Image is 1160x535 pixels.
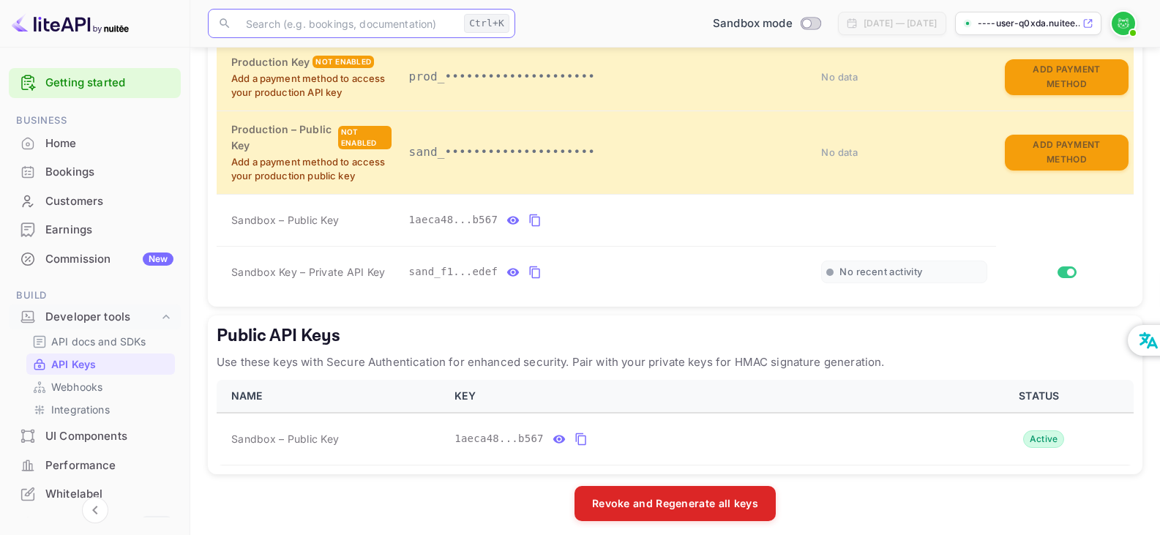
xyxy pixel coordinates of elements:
div: Commission [45,251,173,268]
input: Search (e.g. bookings, documentation) [237,9,458,38]
div: [DATE] — [DATE] [864,17,937,30]
div: Home [45,135,173,152]
a: Whitelabel [9,480,181,507]
a: Bookings [9,158,181,185]
h5: Public API Keys [217,324,1134,348]
div: Performance [9,452,181,480]
div: Active [1023,430,1065,448]
p: ----user-q0xda.nuitee.... [978,17,1079,30]
span: Sandbox mode [713,15,793,32]
div: API Keys [26,353,175,375]
span: No data [821,71,858,83]
span: 1aeca48...b567 [454,431,544,446]
a: Earnings [9,216,181,243]
table: public api keys table [217,380,1134,465]
img: LiteAPI logo [12,12,129,35]
p: API docs and SDKs [51,334,146,349]
a: Add Payment Method [1005,70,1129,82]
a: Customers [9,187,181,214]
div: Performance [45,457,173,474]
div: UI Components [9,422,181,451]
th: NAME [217,380,446,413]
p: Integrations [51,402,110,417]
div: API docs and SDKs [26,331,175,352]
span: No recent activity [839,266,922,278]
span: sand_f1...edef [409,264,498,280]
div: Ctrl+K [464,14,509,33]
p: Add a payment method to access your production API key [231,72,392,100]
button: Add Payment Method [1005,59,1129,95]
div: Webhooks [26,376,175,397]
button: Revoke and Regenerate all keys [575,486,776,521]
a: UI Components [9,422,181,449]
span: Sandbox Key – Private API Key [231,266,385,278]
div: Switch to Production mode [707,15,826,32]
div: Customers [45,193,173,210]
span: Sandbox – Public Key [231,212,339,228]
div: Home [9,130,181,158]
h6: Production – Public Key [231,121,335,154]
div: Bookings [45,164,173,181]
p: API Keys [51,356,96,372]
div: Whitelabel [9,480,181,509]
span: Business [9,113,181,129]
div: Not enabled [338,126,392,149]
a: Add Payment Method [1005,145,1129,157]
table: private api keys table [217,10,1134,298]
span: No data [821,146,858,158]
a: Getting started [45,75,173,91]
p: Add a payment method to access your production public key [231,155,392,184]
div: Earnings [9,216,181,244]
a: CommissionNew [9,245,181,272]
div: UI Components [45,428,173,445]
div: Developer tools [45,309,159,326]
p: sand_••••••••••••••••••••• [409,143,804,161]
span: Sandbox – Public Key [231,431,339,446]
div: Not enabled [313,56,374,68]
span: 1aeca48...b567 [409,212,498,228]
div: Getting started [9,68,181,98]
div: Whitelabel [45,486,173,503]
th: KEY [446,380,950,413]
div: Developer tools [9,304,181,330]
p: Use these keys with Secure Authentication for enhanced security. Pair with your private keys for ... [217,353,1134,371]
a: API Keys [32,356,169,372]
a: Integrations [32,402,169,417]
p: prod_••••••••••••••••••••• [409,68,804,86]
a: API docs and SDKs [32,334,169,349]
th: STATUS [950,380,1134,413]
div: New [143,252,173,266]
button: Add Payment Method [1005,135,1129,171]
div: Customers [9,187,181,216]
a: Home [9,130,181,157]
div: Bookings [9,158,181,187]
a: Performance [9,452,181,479]
div: Integrations [26,399,175,420]
p: Webhooks [51,379,102,394]
h6: Production Key [231,54,310,70]
div: Earnings [45,222,173,239]
a: Webhooks [32,379,169,394]
img: 신명화 User [1112,12,1135,35]
button: Collapse navigation [82,497,108,523]
div: CommissionNew [9,245,181,274]
span: Build [9,288,181,304]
